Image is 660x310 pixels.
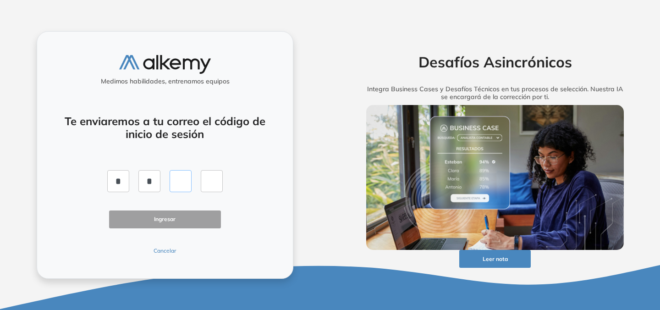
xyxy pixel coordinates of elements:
[459,250,531,268] button: Leer nota
[61,115,269,141] h4: Te enviaremos a tu correo el código de inicio de sesión
[109,247,221,255] button: Cancelar
[352,85,638,101] h5: Integra Business Cases y Desafíos Técnicos en tus procesos de selección. Nuestra IA se encargará ...
[366,105,624,250] img: img-more-info
[41,77,289,85] h5: Medimos habilidades, entrenamos equipos
[119,55,211,74] img: logo-alkemy
[109,210,221,228] button: Ingresar
[352,53,638,71] h2: Desafíos Asincrónicos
